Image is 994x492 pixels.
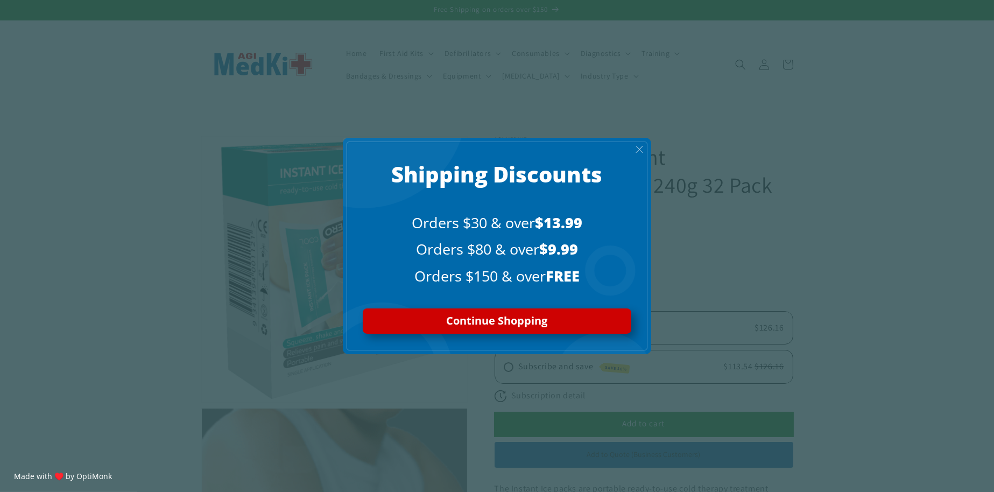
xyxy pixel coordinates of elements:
[447,313,548,328] span: Continue Shopping
[546,266,580,286] span: FREE
[539,239,578,259] span: $9.99
[416,239,539,259] span: Orders $80 & over
[414,266,546,286] span: Orders $150 & over
[535,213,582,233] span: $13.99
[392,159,603,189] span: Shipping Discounts
[14,471,112,481] a: Made with ♥️ by OptiMonk
[412,213,535,233] span: Orders $30 & over
[635,143,644,156] span: X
